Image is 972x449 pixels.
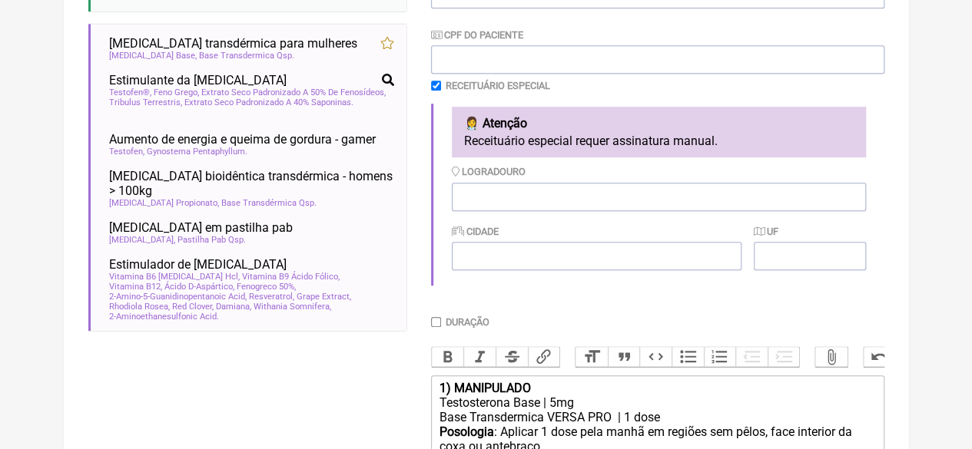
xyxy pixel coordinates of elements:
[463,347,496,367] button: Italic
[109,51,197,61] span: [MEDICAL_DATA] Base
[735,347,768,367] button: Decrease Level
[815,347,848,367] button: Attach Files
[109,272,240,282] span: Vitamina B6 [MEDICAL_DATA] Hcl
[297,292,351,302] span: Grape Extract
[109,169,394,198] span: [MEDICAL_DATA] bioidêntica transdérmica - homens > 100kg
[109,235,175,245] span: [MEDICAL_DATA]
[446,316,489,328] label: Duração
[439,381,530,395] strong: 1) MANIPULADO
[109,220,293,235] span: [MEDICAL_DATA] em pastilha pab
[109,312,219,322] span: 2-Aminoethanesulfonic Acid
[109,97,353,107] span: Tribulus Terrestris, Extrato Seco Padronizado A 40% Saponinas
[109,302,170,312] span: Rhodiola Rosea
[147,147,247,157] span: Gynostema Pentaphyllum
[172,302,214,312] span: Red Clover
[439,395,875,410] div: Testosterona Base | 5mg
[439,424,493,439] strong: Posologia
[672,347,704,367] button: Bullets
[864,347,896,367] button: Undo
[249,292,294,302] span: Resveratrol
[768,347,800,367] button: Increase Level
[496,347,528,367] button: Strikethrough
[446,80,550,91] label: Receituário Especial
[464,134,854,148] p: Receituário especial requer assinatura manual.
[528,347,560,367] button: Link
[254,302,331,312] span: Withania Somnifera
[199,51,294,61] span: Base Transdermica Qsp
[109,36,357,51] span: [MEDICAL_DATA] transdérmica para mulheres
[431,29,523,41] label: CPF do Paciente
[639,347,672,367] button: Code
[704,347,736,367] button: Numbers
[109,198,219,208] span: [MEDICAL_DATA] Propionato
[439,410,875,424] div: Base Transdermica VERSA PRO | 1 dose
[109,73,287,87] span: Estimulante da [MEDICAL_DATA]
[109,292,247,302] span: 2-Amino-5-Guanidinopentanoic Acid
[576,347,608,367] button: Heading
[109,147,144,157] span: Testofen
[452,226,499,237] label: Cidade
[237,282,296,292] span: Fenogreco 50%
[221,198,317,208] span: Base Transdérmica Qsp
[164,282,234,292] span: Ácido D-Aspártico
[177,235,246,245] span: Pastilha Pab Qsp
[216,302,251,312] span: Damiana
[109,132,376,147] span: Aumento de energia e queima de gordura - gamer
[109,282,162,292] span: Vitamina B12
[452,166,526,177] label: Logradouro
[242,272,340,282] span: Vitamina B9 Ácido Fólico
[109,257,287,272] span: Estimulador de [MEDICAL_DATA]
[432,347,464,367] button: Bold
[464,116,854,130] h4: 👩‍⚕️ Atenção
[109,87,386,97] span: Testofen®, Feno Grego, Extrato Seco Padronizado A 50% De Fenosídeos
[754,226,778,237] label: UF
[608,347,640,367] button: Quote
